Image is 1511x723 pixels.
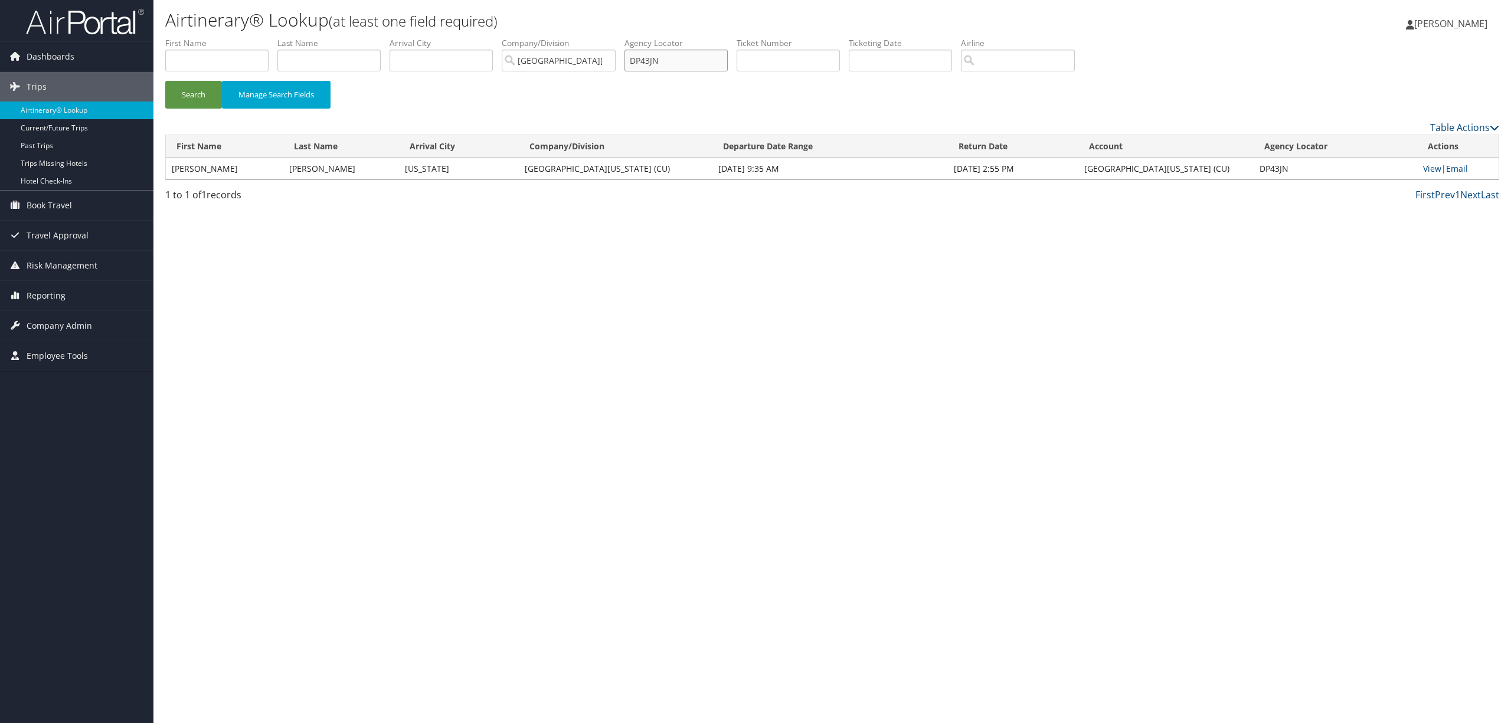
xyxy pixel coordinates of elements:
[399,158,519,179] td: [US_STATE]
[1254,135,1417,158] th: Agency Locator: activate to sort column ascending
[1481,188,1499,201] a: Last
[1435,188,1455,201] a: Prev
[27,191,72,220] span: Book Travel
[277,37,390,49] label: Last Name
[948,158,1078,179] td: [DATE] 2:55 PM
[1415,188,1435,201] a: First
[1406,6,1499,41] a: [PERSON_NAME]
[27,311,92,341] span: Company Admin
[712,135,948,158] th: Departure Date Range: activate to sort column ascending
[165,37,277,49] label: First Name
[399,135,519,158] th: Arrival City: activate to sort column descending
[624,37,737,49] label: Agency Locator
[1414,17,1487,30] span: [PERSON_NAME]
[26,8,144,35] img: airportal-logo.png
[222,81,331,109] button: Manage Search Fields
[27,341,88,371] span: Employee Tools
[27,221,89,250] span: Travel Approval
[1078,158,1254,179] td: [GEOGRAPHIC_DATA][US_STATE] (CU)
[1423,163,1441,174] a: View
[165,8,1055,32] h1: Airtinerary® Lookup
[1254,158,1417,179] td: DP43JN
[502,37,624,49] label: Company/Division
[1460,188,1481,201] a: Next
[283,158,399,179] td: [PERSON_NAME]
[948,135,1078,158] th: Return Date: activate to sort column ascending
[27,72,47,102] span: Trips
[519,158,712,179] td: [GEOGRAPHIC_DATA][US_STATE] (CU)
[737,37,849,49] label: Ticket Number
[1430,121,1499,134] a: Table Actions
[1417,158,1499,179] td: |
[165,81,222,109] button: Search
[390,37,502,49] label: Arrival City
[712,158,948,179] td: [DATE] 9:35 AM
[166,158,283,179] td: [PERSON_NAME]
[27,251,97,280] span: Risk Management
[329,11,498,31] small: (at least one field required)
[283,135,399,158] th: Last Name: activate to sort column ascending
[1455,188,1460,201] a: 1
[961,37,1084,49] label: Airline
[1417,135,1499,158] th: Actions
[849,37,961,49] label: Ticketing Date
[1078,135,1254,158] th: Account: activate to sort column ascending
[166,135,283,158] th: First Name: activate to sort column ascending
[1446,163,1468,174] a: Email
[27,281,66,310] span: Reporting
[165,188,486,208] div: 1 to 1 of records
[519,135,712,158] th: Company/Division
[201,188,207,201] span: 1
[27,42,74,71] span: Dashboards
